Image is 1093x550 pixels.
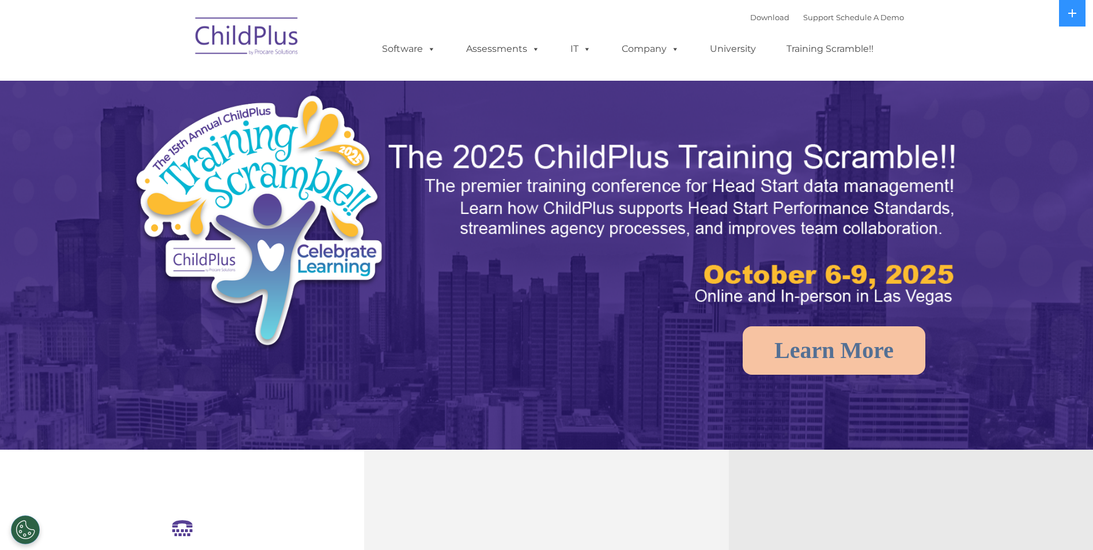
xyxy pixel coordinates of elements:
font: | [750,13,904,22]
a: Software [370,37,447,61]
a: Company [610,37,691,61]
img: ChildPlus by Procare Solutions [190,9,305,67]
a: Training Scramble!! [775,37,885,61]
a: Learn More [743,326,925,375]
a: Support [803,13,834,22]
button: Cookies Settings [11,515,40,544]
a: Download [750,13,789,22]
a: IT [559,37,603,61]
a: University [698,37,767,61]
a: Assessments [455,37,551,61]
a: Schedule A Demo [836,13,904,22]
